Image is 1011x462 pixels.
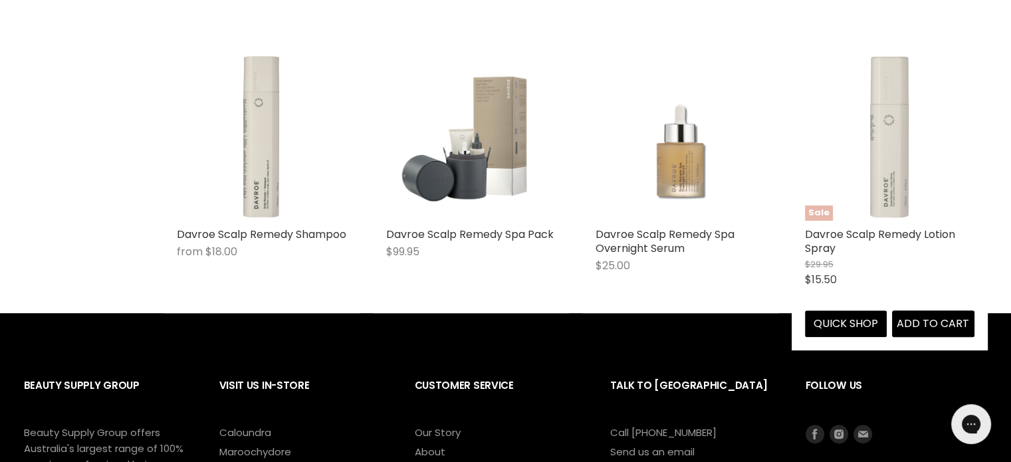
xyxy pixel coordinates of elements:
span: Add to cart [897,316,969,331]
span: $25.00 [596,258,630,273]
button: Add to cart [892,310,974,337]
span: $15.50 [805,272,837,287]
h2: Customer Service [415,369,584,424]
button: Quick shop [805,310,887,337]
span: $99.95 [386,244,419,259]
a: Davroe Scalp Remedy Spa Pack [386,227,554,242]
img: Davroe Scalp Remedy Lotion Spray [805,51,974,221]
h2: Talk to [GEOGRAPHIC_DATA] [610,369,779,424]
img: Davroe Scalp Remedy Spa Overnight Serum [596,51,765,221]
a: Davroe Scalp Remedy Spa Overnight Serum [596,227,734,256]
a: Maroochydore [219,445,291,459]
a: Call [PHONE_NUMBER] [610,425,717,439]
a: Davroe Scalp Remedy Lotion Spray [805,227,955,256]
img: Davroe Scalp Remedy Shampoo [177,51,346,221]
a: Caloundra [219,425,271,439]
span: from [177,244,203,259]
a: Our Story [415,425,461,439]
span: $18.00 [205,244,237,259]
h2: Visit Us In-Store [219,369,388,424]
iframe: Gorgias live chat messenger [945,400,998,449]
a: Davroe Scalp Remedy Lotion SpraySale [805,51,974,221]
a: About [415,445,445,459]
a: Davroe Scalp Remedy Shampoo [177,227,346,242]
span: $29.95 [805,258,834,271]
span: Sale [805,205,833,221]
img: Davroe Scalp Remedy Spa Pack [386,51,556,221]
a: Send us an email [610,445,695,459]
h2: Beauty Supply Group [24,369,193,424]
h2: Follow us [806,369,988,424]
